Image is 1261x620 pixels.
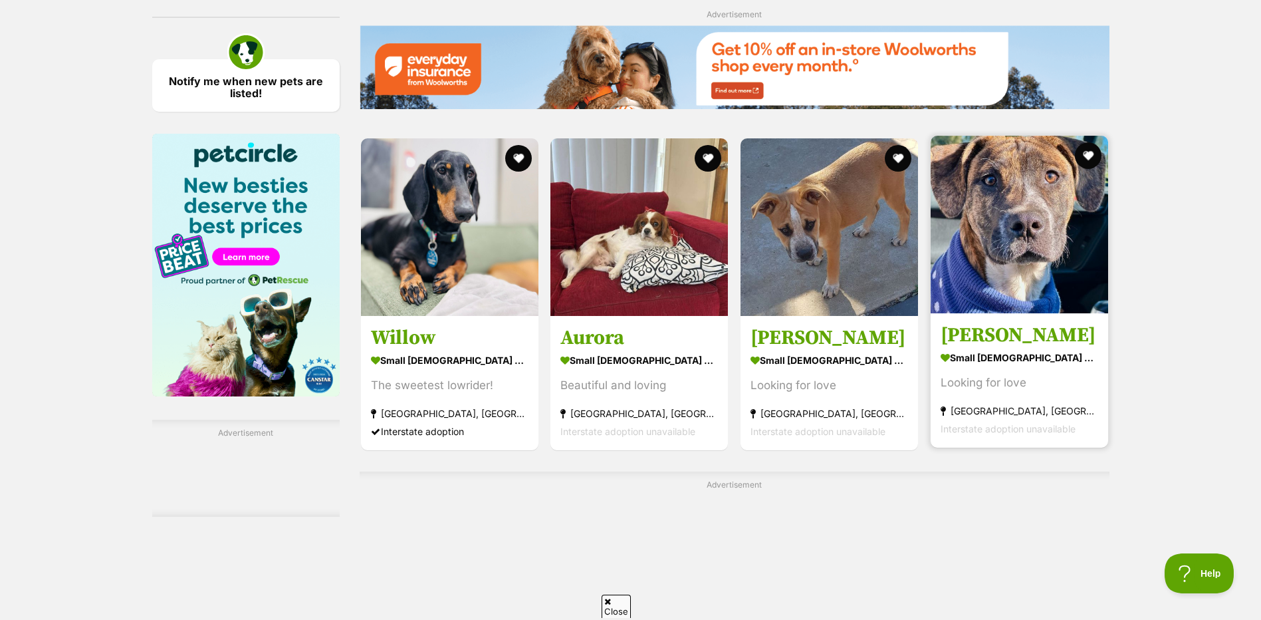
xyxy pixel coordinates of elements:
span: Interstate adoption unavailable [750,426,885,437]
span: Close [602,595,631,618]
div: The sweetest lowrider! [371,377,528,394]
button: favourite [695,145,721,172]
button: favourite [505,145,531,172]
iframe: Help Scout Beacon - Open [1165,553,1234,593]
a: Notify me when new pets are listed! [152,59,340,112]
strong: small [DEMOGRAPHIC_DATA] Dog [941,348,1098,367]
button: favourite [885,145,911,172]
strong: small [DEMOGRAPHIC_DATA] Dog [371,351,528,370]
a: Willow small [DEMOGRAPHIC_DATA] Dog The sweetest lowrider! [GEOGRAPHIC_DATA], [GEOGRAPHIC_DATA] I... [361,315,538,450]
span: Interstate adoption unavailable [941,423,1076,434]
span: Advertisement [707,9,762,19]
span: Interstate adoption unavailable [560,426,695,437]
a: [PERSON_NAME] small [DEMOGRAPHIC_DATA] Dog Looking for love [GEOGRAPHIC_DATA], [GEOGRAPHIC_DATA] ... [931,313,1108,448]
strong: small [DEMOGRAPHIC_DATA] Dog [750,351,908,370]
h3: [PERSON_NAME] [750,325,908,351]
strong: small [DEMOGRAPHIC_DATA] Dog [560,351,718,370]
div: Looking for love [941,374,1098,392]
img: Pet Circle promo banner [152,134,340,396]
img: Everyday Insurance promotional banner [360,25,1109,108]
h3: Aurora [560,325,718,351]
a: Everyday Insurance promotional banner [360,25,1109,111]
a: Aurora small [DEMOGRAPHIC_DATA] Dog Beautiful and loving [GEOGRAPHIC_DATA], [GEOGRAPHIC_DATA] Int... [550,315,728,450]
h3: [PERSON_NAME] [941,323,1098,348]
strong: [GEOGRAPHIC_DATA], [GEOGRAPHIC_DATA] [560,404,718,422]
a: [PERSON_NAME] small [DEMOGRAPHIC_DATA] Dog Looking for love [GEOGRAPHIC_DATA], [GEOGRAPHIC_DATA] ... [741,315,918,450]
img: Seth - Mastiff Dog [931,136,1108,313]
strong: [GEOGRAPHIC_DATA], [GEOGRAPHIC_DATA] [941,402,1098,420]
img: Willow - Dachshund Dog [361,138,538,316]
img: Kasey - Mastiff Dog [741,138,918,316]
div: Beautiful and loving [560,377,718,394]
button: favourite [1075,142,1101,169]
strong: [GEOGRAPHIC_DATA], [GEOGRAPHIC_DATA] [750,404,908,422]
h3: Willow [371,325,528,351]
div: Interstate adoption [371,422,528,440]
div: Advertisement [152,420,340,517]
strong: [GEOGRAPHIC_DATA], [GEOGRAPHIC_DATA] [371,404,528,422]
img: Aurora - Cavalier King Charles Spaniel Dog [550,138,728,316]
div: Looking for love [750,377,908,394]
